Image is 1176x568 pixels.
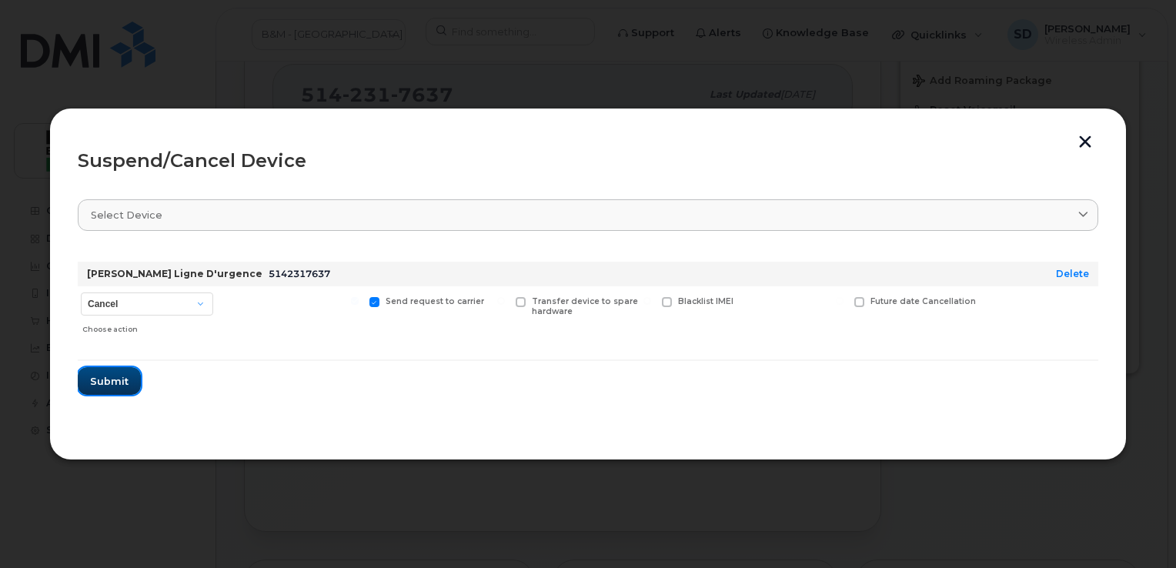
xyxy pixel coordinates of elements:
[269,268,330,279] span: 5142317637
[836,297,844,305] input: Future date Cancellation
[870,296,976,306] span: Future date Cancellation
[87,268,262,279] strong: [PERSON_NAME] Ligne D'urgence
[643,297,651,305] input: Blacklist IMEI
[678,296,733,306] span: Blacklist IMEI
[351,297,359,305] input: Send request to carrier
[497,297,505,305] input: Transfer device to spare hardware
[386,296,484,306] span: Send request to carrier
[532,296,638,316] span: Transfer device to spare hardware
[78,152,1098,170] div: Suspend/Cancel Device
[1056,268,1089,279] a: Delete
